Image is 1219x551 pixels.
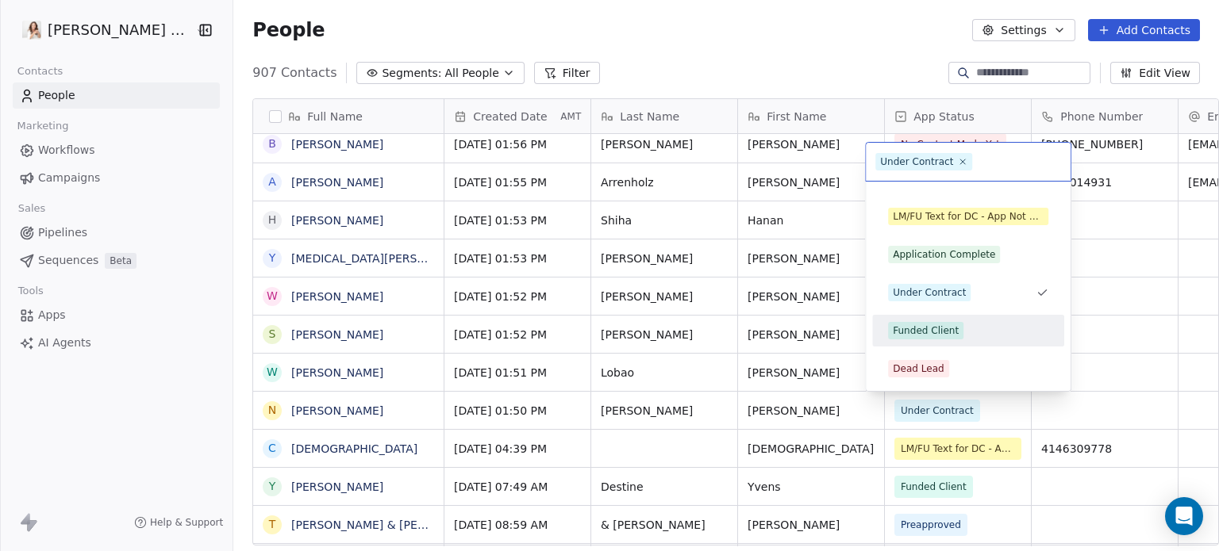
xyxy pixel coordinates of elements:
div: Under Contract [893,285,966,300]
div: Application Complete [893,247,995,262]
div: Under Contract [880,155,953,169]
div: Funded Client [893,323,959,338]
div: Dead Lead [893,362,944,376]
div: Suggestions [872,48,1064,385]
div: LM/FU Text for DC - App Not Sent [893,209,1044,224]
